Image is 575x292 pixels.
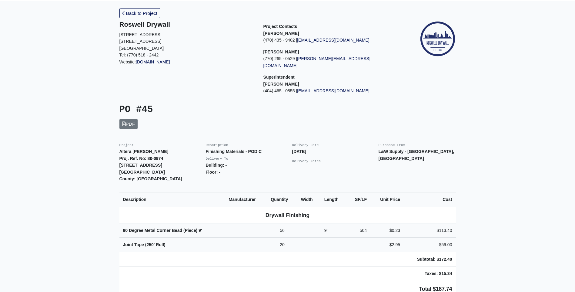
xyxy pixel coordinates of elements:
p: [STREET_ADDRESS] [119,31,254,38]
small: Project [119,143,134,147]
strong: Joint Tape (250' Roll) [123,242,165,247]
strong: [PERSON_NAME] [263,49,299,54]
strong: Altera [PERSON_NAME] [119,149,169,154]
td: Taxes: $15.34 [404,267,456,281]
th: Length [321,192,347,207]
a: PDF [119,119,138,129]
div: Website: [119,21,254,65]
th: Manufacturer [225,192,267,207]
strong: County: [GEOGRAPHIC_DATA] [119,176,182,181]
strong: Building: - [206,163,227,168]
a: [PERSON_NAME][EMAIL_ADDRESS][DOMAIN_NAME] [263,56,370,68]
td: $59.00 [404,238,456,252]
a: [DOMAIN_NAME] [136,59,170,64]
h5: Roswell Drywall [119,21,254,29]
a: [EMAIL_ADDRESS][DOMAIN_NAME] [297,88,369,93]
td: Subtotal: $172.40 [404,252,456,267]
strong: Floor: - [206,170,220,175]
span: 9' [324,228,328,233]
p: L&W Supply - [GEOGRAPHIC_DATA], [GEOGRAPHIC_DATA] [379,148,456,162]
p: Tel: (770) 518 - 2442 [119,52,254,59]
td: $0.23 [370,223,404,238]
h3: PO #45 [119,104,283,115]
small: Purchase From [379,143,405,147]
strong: [GEOGRAPHIC_DATA] [119,170,165,175]
small: Description [206,143,228,147]
td: $2.95 [370,238,404,252]
span: 9' [199,228,202,233]
strong: Proj. Ref. No: 80-0974 [119,156,163,161]
small: Delivery To [206,157,228,161]
small: Delivery Notes [292,159,321,163]
p: (770) 265 - 0529 | [263,55,398,69]
th: SF/LF [347,192,370,207]
a: Back to Project [119,8,160,18]
p: [STREET_ADDRESS] [119,38,254,45]
strong: 90 Degree Metal Corner Bead (Piece) [123,228,202,233]
th: Width [297,192,321,207]
th: Unit Price [370,192,404,207]
p: (470) 435 - 9402 | [263,37,398,44]
strong: [PERSON_NAME] [263,82,299,87]
p: (404) 465 - 0855 | [263,87,398,94]
strong: Finishing Materials - POD C [206,149,262,154]
a: [EMAIL_ADDRESS][DOMAIN_NAME] [297,38,369,42]
p: [GEOGRAPHIC_DATA] [119,45,254,52]
span: Project Contacts [263,24,297,29]
b: Drywall Finishing [266,212,310,218]
th: Description [119,192,225,207]
span: Superintendent [263,75,295,80]
td: $113.40 [404,223,456,238]
small: Delivery Date [292,143,319,147]
td: 504 [347,223,370,238]
td: 20 [267,238,297,252]
td: 56 [267,223,297,238]
th: Quantity [267,192,297,207]
strong: [STREET_ADDRESS] [119,163,162,168]
th: Cost [404,192,456,207]
strong: [PERSON_NAME] [263,31,299,36]
strong: [DATE] [292,149,306,154]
